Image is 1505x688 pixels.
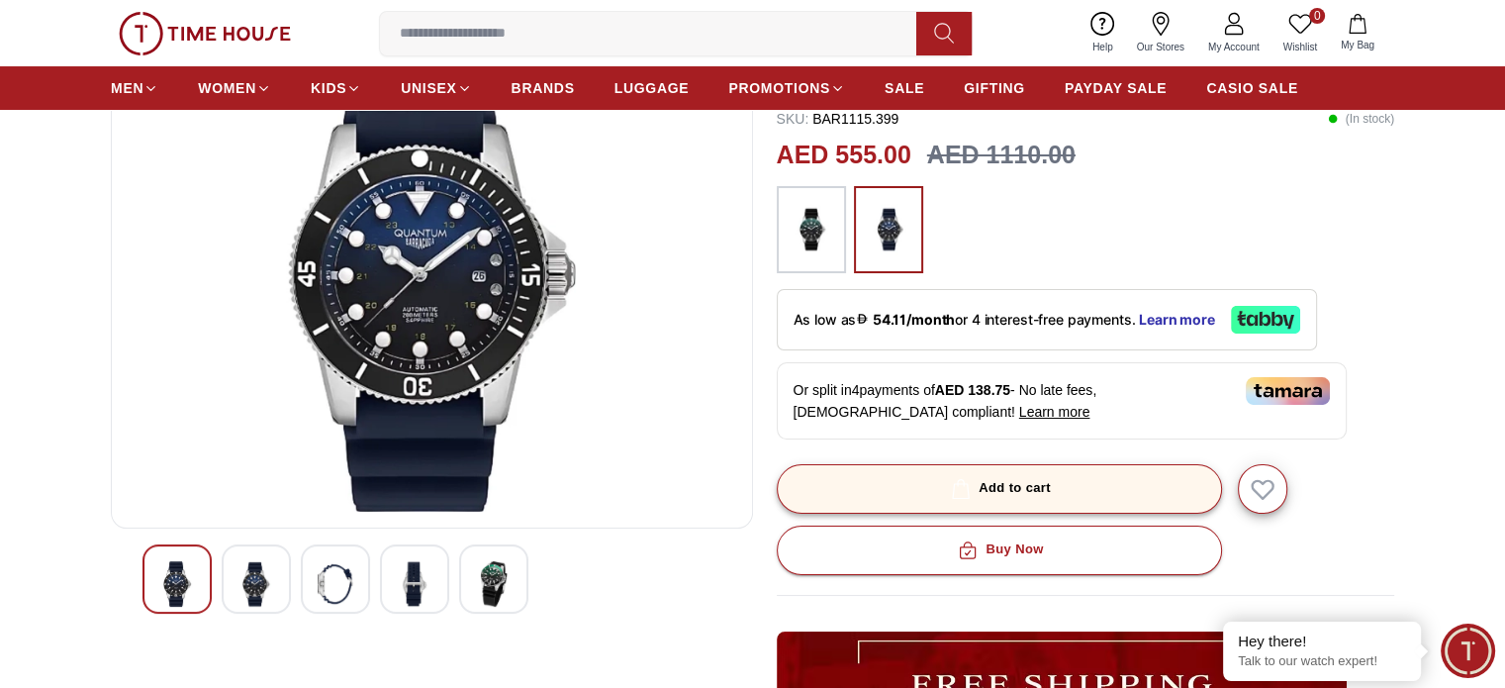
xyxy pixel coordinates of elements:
[964,70,1025,106] a: GIFTING
[111,70,158,106] a: MEN
[1328,109,1394,129] p: ( In stock )
[512,78,575,98] span: BRANDS
[1275,40,1325,54] span: Wishlist
[119,12,291,55] img: ...
[311,78,346,98] span: KIDS
[1333,38,1382,52] span: My Bag
[777,362,1347,440] div: Or split in 4 payments of - No late fees, [DEMOGRAPHIC_DATA] compliant!
[159,561,195,607] img: QUANTUM Men Automatic Dark Green Dial Watch - BAR1115.371
[238,561,274,607] img: QUANTUM Men Automatic Dark Green Dial Watch - BAR1115.371
[777,526,1222,575] button: Buy Now
[777,464,1222,514] button: Add to cart
[512,70,575,106] a: BRANDS
[777,137,911,174] h2: AED 555.00
[1019,404,1090,420] span: Learn more
[614,78,690,98] span: LUGGAGE
[777,109,899,129] p: BAR1115.399
[198,70,271,106] a: WOMEN
[1125,8,1196,58] a: Our Stores
[947,477,1051,500] div: Add to cart
[1065,78,1167,98] span: PAYDAY SALE
[1081,8,1125,58] a: Help
[728,70,845,106] a: PROMOTIONS
[1246,377,1330,405] img: Tamara
[1309,8,1325,24] span: 0
[1129,40,1192,54] span: Our Stores
[885,70,924,106] a: SALE
[1238,653,1406,670] p: Talk to our watch expert!
[885,78,924,98] span: SALE
[111,78,143,98] span: MEN
[1206,70,1298,106] a: CASIO SALE
[311,70,361,106] a: KIDS
[1441,624,1495,678] div: Chat Widget
[476,561,512,607] img: QUANTUM Men Automatic Dark Green Dial Watch - BAR1115.371
[1271,8,1329,58] a: 0Wishlist
[1238,632,1406,651] div: Hey there!
[954,539,1043,561] div: Buy Now
[318,561,353,607] img: QUANTUM Men Automatic Dark Green Dial Watch - BAR1115.371
[935,382,1010,398] span: AED 138.75
[1065,70,1167,106] a: PAYDAY SALE
[927,137,1076,174] h3: AED 1110.00
[1084,40,1121,54] span: Help
[787,196,836,263] img: ...
[397,561,432,607] img: QUANTUM Men Automatic Dark Green Dial Watch - BAR1115.371
[1206,78,1298,98] span: CASIO SALE
[1329,10,1386,56] button: My Bag
[1200,40,1268,54] span: My Account
[777,111,809,127] span: SKU :
[864,196,913,263] img: ...
[964,78,1025,98] span: GIFTING
[728,78,830,98] span: PROMOTIONS
[401,78,456,98] span: UNISEX
[614,70,690,106] a: LUGGAGE
[128,37,736,512] img: QUANTUM Men Automatic Dark Green Dial Watch - BAR1115.371
[401,70,471,106] a: UNISEX
[198,78,256,98] span: WOMEN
